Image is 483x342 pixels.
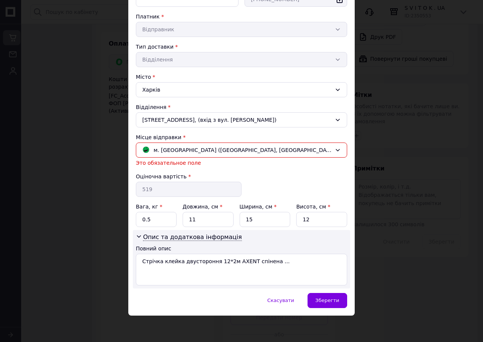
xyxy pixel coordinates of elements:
div: Місто [136,73,347,81]
div: Місце відправки [136,133,347,141]
textarea: Стрічка клейка двустороння 12*2м AXENT спінена ... [136,254,347,285]
label: Довжина, см [183,204,223,210]
label: Оціночна вартість [136,173,186,179]
span: м. [GEOGRAPHIC_DATA] ([GEOGRAPHIC_DATA], [GEOGRAPHIC_DATA].); [STREET_ADDRESS], (ТЦ Україна) [154,146,332,154]
label: Повний опис [136,245,171,252]
div: Тип доставки [136,43,347,51]
label: Вага, кг [136,204,162,210]
span: Это обязательное поле [136,160,201,166]
span: Опис та додаткова інформація [143,233,242,241]
div: Платник [136,13,347,20]
div: Відділення [136,103,347,111]
span: Скасувати [267,298,294,303]
div: [STREET_ADDRESS], (вхід з вул. [PERSON_NAME]) [136,112,347,127]
div: Харків [136,82,347,97]
label: Висота, см [296,204,330,210]
label: Ширина, см [240,204,277,210]
span: Зберегти [315,298,339,303]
